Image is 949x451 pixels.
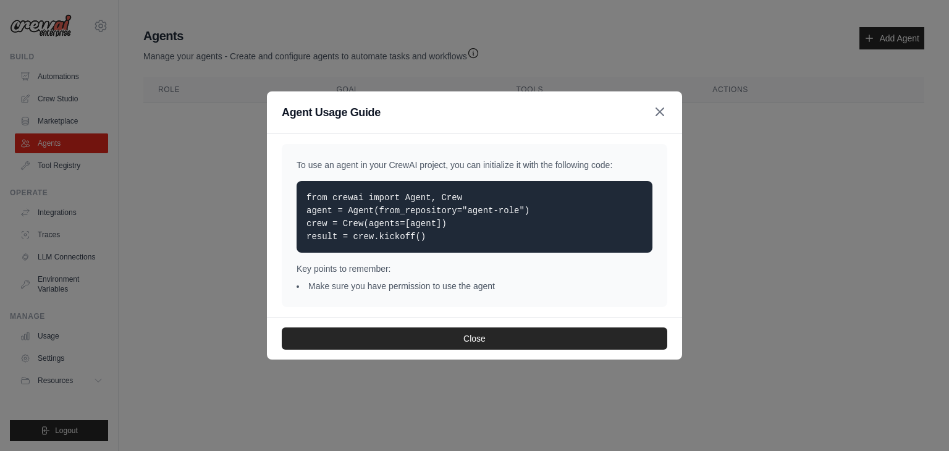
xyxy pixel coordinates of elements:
h3: Agent Usage Guide [282,104,381,121]
code: from crewai import Agent, Crew agent = Agent(from_repository="agent-role") crew = Crew(agents=[ag... [306,193,529,242]
button: Close [282,327,667,350]
p: To use an agent in your CrewAI project, you can initialize it with the following code: [297,159,652,171]
li: Make sure you have permission to use the agent [297,280,652,292]
p: Key points to remember: [297,263,652,275]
